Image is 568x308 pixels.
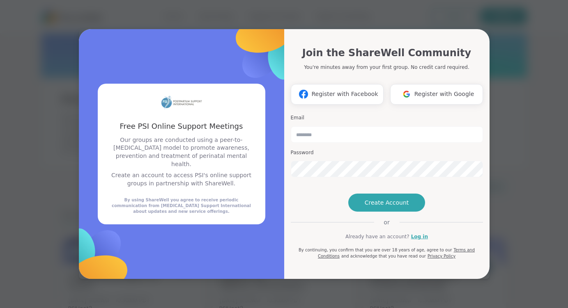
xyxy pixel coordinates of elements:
span: or [374,218,399,226]
span: By continuing, you confirm that you are over 18 years of age, agree to our [299,248,452,252]
div: By using ShareWell you agree to receive periodic communication from [MEDICAL_DATA] Support Intern... [108,197,255,214]
button: Create Account [348,194,425,212]
h1: Join the ShareWell Community [302,46,471,60]
img: ShareWell Logomark [296,87,311,102]
button: Register with Facebook [291,84,384,105]
span: Already have an account? [345,233,409,240]
button: Register with Google [390,84,483,105]
p: You're minutes away from your first group. No credit card required. [304,64,469,71]
img: ShareWell Logomark [399,87,414,102]
span: and acknowledge that you have read our [341,254,426,258]
p: Our groups are conducted using a peer-to-[MEDICAL_DATA] model to promote awareness, prevention an... [108,136,255,168]
h3: Email [291,114,483,121]
a: Log in [411,233,428,240]
h3: Password [291,149,483,156]
span: Register with Facebook [311,90,378,98]
span: Create Account [365,198,409,207]
a: Privacy Policy [428,254,455,258]
p: Create an account to access PSI's online support groups in partnership with ShareWell. [108,171,255,187]
h3: Free PSI Online Support Meetings [108,121,255,131]
img: partner logo [161,94,202,111]
span: Register with Google [414,90,474,98]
